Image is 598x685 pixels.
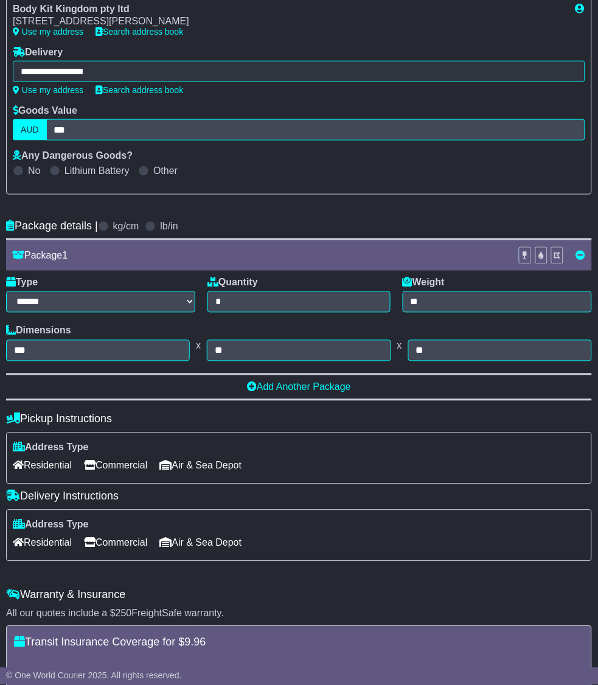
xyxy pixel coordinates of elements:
[13,85,83,95] a: Use my address
[13,150,133,161] label: Any Dangerous Goods?
[113,220,139,232] label: kg/cm
[84,456,147,475] span: Commercial
[403,277,445,288] label: Weight
[190,340,207,352] span: x
[13,3,563,15] div: Body Kit Kingdom pty ltd
[184,636,206,648] span: 9.96
[13,519,89,530] label: Address Type
[13,442,89,453] label: Address Type
[6,608,592,619] div: All our quotes include a $ FreightSafe warranty.
[96,27,183,37] a: Search address book
[576,251,586,261] a: Remove this item
[247,382,351,392] a: Add Another Package
[160,220,178,232] label: lb/in
[13,105,77,116] label: Goods Value
[14,636,584,649] h4: Transit Insurance Coverage for $
[6,413,592,426] h4: Pickup Instructions
[160,456,242,475] span: Air & Sea Depot
[64,165,130,176] label: Lithium Battery
[6,250,512,262] div: Package
[13,534,72,552] span: Residential
[6,220,98,232] h4: Package details |
[116,608,132,619] span: 250
[153,165,178,176] label: Other
[6,589,592,602] h4: Warranty & Insurance
[391,340,408,352] span: x
[6,277,38,288] label: Type
[13,456,72,475] span: Residential
[8,667,202,679] div: Loss of your package
[96,85,183,95] a: Search address book
[6,325,71,336] label: Dimensions
[13,119,47,141] label: AUD
[6,490,592,503] h4: Delivery Instructions
[13,46,63,58] label: Delivery
[84,534,147,552] span: Commercial
[396,667,590,679] div: If your package is stolen
[6,671,182,681] span: © One World Courier 2025. All rights reserved.
[62,251,68,261] span: 1
[13,15,563,27] div: [STREET_ADDRESS][PERSON_NAME]
[13,27,83,37] a: Use my address
[207,277,258,288] label: Quantity
[202,667,396,679] div: Damage to your package
[28,165,40,176] label: No
[160,534,242,552] span: Air & Sea Depot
